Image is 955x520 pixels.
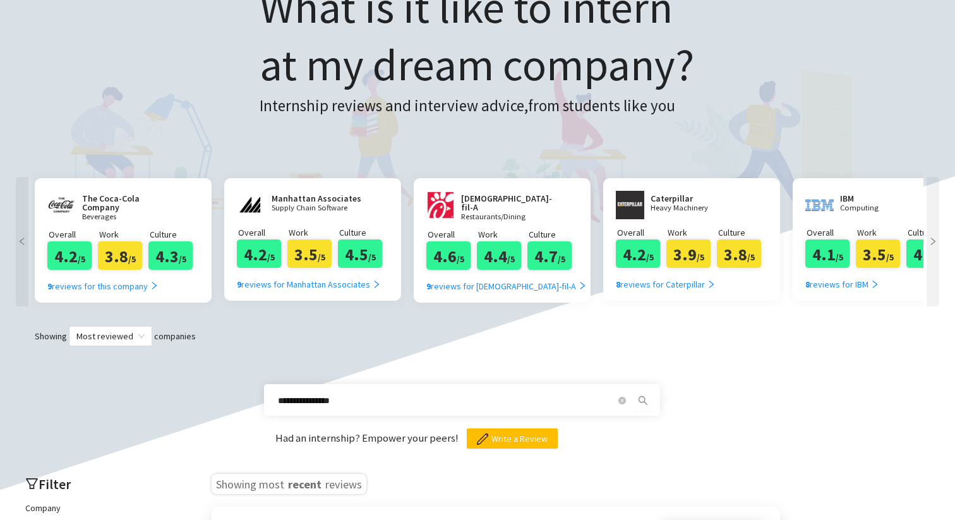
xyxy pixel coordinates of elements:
[906,239,951,268] div: 4.4
[47,279,159,293] div: reviews for this company
[634,396,652,406] span: search
[805,239,850,268] div: 4.1
[426,241,471,270] div: 4.6
[578,281,587,290] span: right
[99,227,148,241] p: Work
[856,239,900,268] div: 3.5
[707,280,716,289] span: right
[47,241,92,270] div: 4.2
[461,194,556,212] h2: [DEMOGRAPHIC_DATA]-fil-A
[527,241,572,270] div: 4.7
[478,227,527,241] p: Work
[16,237,28,246] span: left
[275,431,460,445] span: Had an internship? Empower your peers!
[646,251,654,263] span: /5
[338,239,382,268] div: 4.5
[840,194,916,203] h2: IBM
[633,390,653,411] button: search
[616,277,716,291] div: reviews for Caterpillar
[237,268,381,291] a: 9reviews for Manhattan Associates right
[318,251,325,263] span: /5
[82,194,177,212] h2: The Coca-Cola Company
[467,428,558,449] button: Write a Review
[507,253,515,265] span: /5
[150,281,159,290] span: right
[807,226,856,239] p: Overall
[372,280,381,289] span: right
[870,280,879,289] span: right
[747,251,755,263] span: /5
[150,227,199,241] p: Culture
[616,239,660,268] div: 4.2
[47,281,52,292] b: 9
[717,239,761,268] div: 3.8
[25,501,61,515] label: Company
[237,277,381,291] div: reviews for Manhattan Associates
[426,281,431,292] b: 9
[805,279,810,290] b: 8
[238,226,287,239] p: Overall
[666,239,711,268] div: 3.9
[616,279,620,290] b: 8
[886,251,894,263] span: /5
[179,253,186,265] span: /5
[212,474,366,494] h3: Showing most reviews
[289,226,338,239] p: Work
[78,253,85,265] span: /5
[260,37,694,92] span: at my dream company?
[651,204,726,212] p: Heavy Machinery
[13,326,942,346] div: Showing companies
[718,226,767,239] p: Culture
[457,253,464,265] span: /5
[148,241,193,270] div: 4.3
[237,191,265,219] img: manh.com
[47,191,76,219] img: www.coca-colacompany.com
[697,251,704,263] span: /5
[857,226,906,239] p: Work
[339,226,388,239] p: Culture
[618,397,626,404] span: close-circle
[805,268,879,291] a: 8reviews for IBM right
[491,432,548,445] span: Write a Review
[529,227,578,241] p: Culture
[805,277,879,291] div: reviews for IBM
[47,270,159,293] a: 9reviews for this company right
[237,279,241,290] b: 9
[25,477,39,490] span: filter
[477,433,488,445] img: pencil.png
[805,191,834,219] img: www.ibm.com
[272,204,361,212] p: Supply Chain Software
[668,226,717,239] p: Work
[426,279,587,293] div: reviews for [DEMOGRAPHIC_DATA]-fil-A
[82,213,177,221] p: Beverages
[477,241,521,270] div: 4.4
[98,241,142,270] div: 3.8
[272,194,361,203] h2: Manhattan Associates
[237,239,281,268] div: 4.2
[287,475,323,490] span: recent
[426,270,587,293] a: 9reviews for [DEMOGRAPHIC_DATA]-fil-A right
[461,213,556,221] p: Restaurants/Dining
[287,239,332,268] div: 3.5
[128,253,136,265] span: /5
[260,94,694,119] h3: Internship reviews and interview advice, from students like you
[616,268,716,291] a: 8reviews for Caterpillar right
[927,237,939,246] span: right
[617,226,666,239] p: Overall
[840,204,916,212] p: Computing
[836,251,843,263] span: /5
[25,474,189,495] h2: Filter
[49,227,98,241] p: Overall
[651,194,726,203] h2: Caterpillar
[368,251,376,263] span: /5
[76,327,145,346] span: Most reviewed
[267,251,275,263] span: /5
[558,253,565,265] span: /5
[428,227,477,241] p: Overall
